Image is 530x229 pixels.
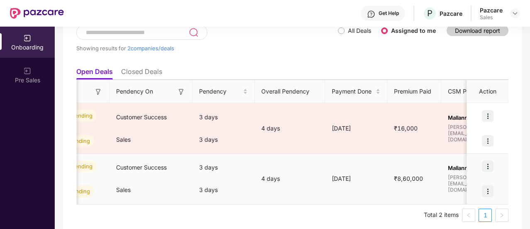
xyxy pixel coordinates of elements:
img: svg+xml;base64,PHN2ZyB3aWR0aD0iMjQiIGhlaWdodD0iMjUiIHZpZXdCb3g9IjAgMCAyNCAyNSIgZmlsbD0ibm9uZSIgeG... [189,27,198,37]
a: 1 [479,209,491,222]
img: svg+xml;base64,PHN2ZyB3aWR0aD0iMjAiIGhlaWdodD0iMjAiIHZpZXdCb3g9IjAgMCAyMCAyMCIgZmlsbD0ibm9uZSIgeG... [23,34,32,42]
span: Customer Success [116,164,167,171]
img: svg+xml;base64,PHN2ZyBpZD0iRHJvcGRvd24tMzJ4MzIiIHhtbG5zPSJodHRwOi8vd3d3LnczLm9yZy8yMDAwL3N2ZyIgd2... [512,10,518,17]
span: P [427,8,433,18]
span: [PERSON_NAME][EMAIL_ADDRESS][DOMAIN_NAME] [448,174,518,193]
span: Pendency On [116,87,153,96]
span: right [499,213,504,218]
th: Premium Paid [387,80,441,103]
button: right [495,209,508,222]
span: 2 companies/deals [127,45,174,52]
label: Assigned to me [391,27,436,34]
th: Payment Done [325,80,387,103]
div: Showing results for [76,45,338,52]
button: left [462,209,475,222]
img: icon [482,110,494,122]
div: 3 days [192,128,255,151]
div: Pazcare [440,10,462,17]
li: Previous Page [462,209,475,222]
span: [PERSON_NAME][EMAIL_ADDRESS][DOMAIN_NAME] [448,124,518,143]
button: Download report [447,25,508,36]
span: ₹16,000 [387,125,424,132]
li: Open Deals [76,67,113,79]
span: Pendency [199,87,241,96]
img: icon [482,160,494,172]
span: Payment Done [332,87,374,96]
span: left [466,213,471,218]
span: Sales [116,186,131,193]
li: Total 2 items [424,209,459,222]
img: svg+xml;base64,PHN2ZyB3aWR0aD0iMTYiIGhlaWdodD0iMTYiIHZpZXdCb3g9IjAgMCAxNiAxNiIgZmlsbD0ibm9uZSIgeG... [177,88,185,96]
span: Mallannagouda Patil [448,114,518,121]
span: Sales [116,136,131,143]
div: 3 days [192,179,255,201]
div: 3 days [192,106,255,128]
th: Action [467,80,508,103]
th: Pendency [192,80,255,103]
th: Overall Pendency [255,80,325,103]
div: Sales [480,14,503,21]
div: 3 days [192,156,255,179]
div: Get Help [379,10,399,17]
span: Mallannagouda Patil [448,165,518,171]
li: Closed Deals [121,67,162,79]
img: icon [482,185,494,197]
div: 4 days [255,124,325,133]
img: svg+xml;base64,PHN2ZyB3aWR0aD0iMTYiIGhlaWdodD0iMTYiIHZpZXdCb3g9IjAgMCAxNiAxNiIgZmlsbD0ibm9uZSIgeG... [94,88,102,96]
div: Pazcare [480,6,503,14]
span: ₹8,60,000 [387,175,430,182]
label: All Deals [348,27,371,34]
img: icon [482,135,494,147]
span: Customer Success [116,113,167,121]
li: 1 [479,209,492,222]
img: svg+xml;base64,PHN2ZyBpZD0iSGVscC0zMngzMiIgeG1sbnM9Imh0dHA6Ly93d3cudzMub3JnLzIwMDAvc3ZnIiB3aWR0aD... [367,10,375,18]
div: [DATE] [325,174,387,183]
div: [DATE] [325,124,387,133]
img: svg+xml;base64,PHN2ZyB3aWR0aD0iMjAiIGhlaWdodD0iMjAiIHZpZXdCb3g9IjAgMCAyMCAyMCIgZmlsbD0ibm9uZSIgeG... [23,67,32,75]
span: CSM Poc [448,87,473,96]
img: New Pazcare Logo [10,8,64,19]
div: 4 days [255,174,325,183]
li: Next Page [495,209,508,222]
